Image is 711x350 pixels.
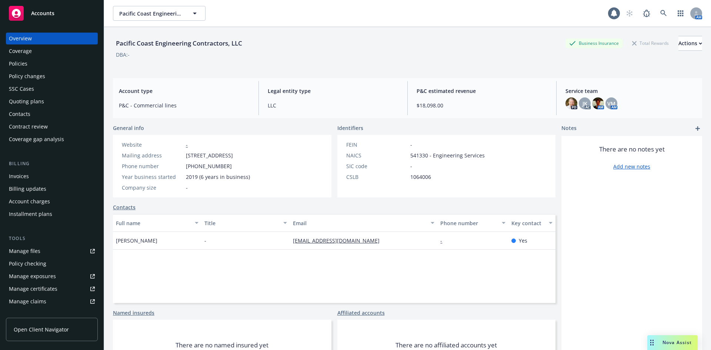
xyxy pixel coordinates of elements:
a: Invoices [6,170,98,182]
div: Tools [6,235,98,242]
span: - [204,237,206,244]
a: - [186,141,188,148]
span: There are no notes yet [599,145,665,154]
a: Contract review [6,121,98,133]
span: VM [607,100,615,107]
a: Policies [6,58,98,70]
a: Policy checking [6,258,98,270]
button: Title [201,214,290,232]
a: Quoting plans [6,96,98,107]
div: NAICS [346,151,407,159]
div: Installment plans [9,208,52,220]
span: Account type [119,87,250,95]
div: Drag to move [647,335,657,350]
span: There are no affiliated accounts yet [395,341,497,350]
div: Website [122,141,183,149]
div: Manage claims [9,296,46,307]
a: Coverage [6,45,98,57]
button: Phone number [437,214,508,232]
div: Coverage [9,45,32,57]
button: Actions [678,36,702,51]
span: [STREET_ADDRESS] [186,151,233,159]
a: Account charges [6,196,98,207]
span: 2019 (6 years in business) [186,173,250,181]
span: JK [583,100,587,107]
div: Billing updates [9,183,46,195]
a: Accounts [6,3,98,24]
button: Key contact [508,214,555,232]
div: Account charges [9,196,50,207]
span: Nova Assist [662,339,692,346]
span: General info [113,124,144,132]
span: P&C - Commercial lines [119,101,250,109]
div: Phone number [440,219,497,227]
a: Report a Bug [639,6,654,21]
a: Add new notes [613,163,650,170]
a: Manage exposures [6,270,98,282]
div: Billing [6,160,98,167]
a: - [440,237,448,244]
div: Policy changes [9,70,45,82]
div: Title [204,219,279,227]
div: Manage exposures [9,270,56,282]
span: There are no named insured yet [176,341,268,350]
span: Pacific Coast Engineering Contractors, LLC [119,10,183,17]
div: DBA: - [116,51,130,59]
span: Service team [565,87,696,95]
a: Affiliated accounts [337,309,385,317]
div: Total Rewards [628,39,672,48]
a: Coverage gap analysis [6,133,98,145]
span: 1064006 [410,173,431,181]
div: Coverage gap analysis [9,133,64,145]
a: Billing updates [6,183,98,195]
a: SSC Cases [6,83,98,95]
button: Full name [113,214,201,232]
img: photo [592,97,604,109]
div: Phone number [122,162,183,170]
button: Nova Assist [647,335,698,350]
div: SIC code [346,162,407,170]
span: [PHONE_NUMBER] [186,162,232,170]
a: Manage claims [6,296,98,307]
span: Identifiers [337,124,363,132]
div: Policy checking [9,258,46,270]
button: Email [290,214,437,232]
div: Invoices [9,170,29,182]
span: Yes [519,237,527,244]
a: Policy changes [6,70,98,82]
div: Key contact [511,219,544,227]
div: Business Insurance [565,39,622,48]
span: $18,098.00 [417,101,547,109]
a: Manage BORs [6,308,98,320]
div: Contacts [9,108,30,120]
span: - [410,162,412,170]
div: SSC Cases [9,83,34,95]
div: CSLB [346,173,407,181]
a: add [693,124,702,133]
div: Manage certificates [9,283,57,295]
a: Search [656,6,671,21]
div: Email [293,219,426,227]
div: FEIN [346,141,407,149]
img: photo [565,97,577,109]
span: LLC [268,101,398,109]
div: Year business started [122,173,183,181]
div: Quoting plans [9,96,44,107]
div: Contract review [9,121,48,133]
span: Legal entity type [268,87,398,95]
span: - [410,141,412,149]
div: Manage BORs [9,308,44,320]
div: Manage files [9,245,40,257]
button: Pacific Coast Engineering Contractors, LLC [113,6,206,21]
span: Open Client Navigator [14,326,69,333]
a: Switch app [673,6,688,21]
a: Overview [6,33,98,44]
a: Contacts [113,203,136,211]
span: 541330 - Engineering Services [410,151,485,159]
div: Pacific Coast Engineering Contractors, LLC [113,39,245,48]
div: Actions [678,36,702,50]
div: Company size [122,184,183,191]
a: Manage files [6,245,98,257]
a: Installment plans [6,208,98,220]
